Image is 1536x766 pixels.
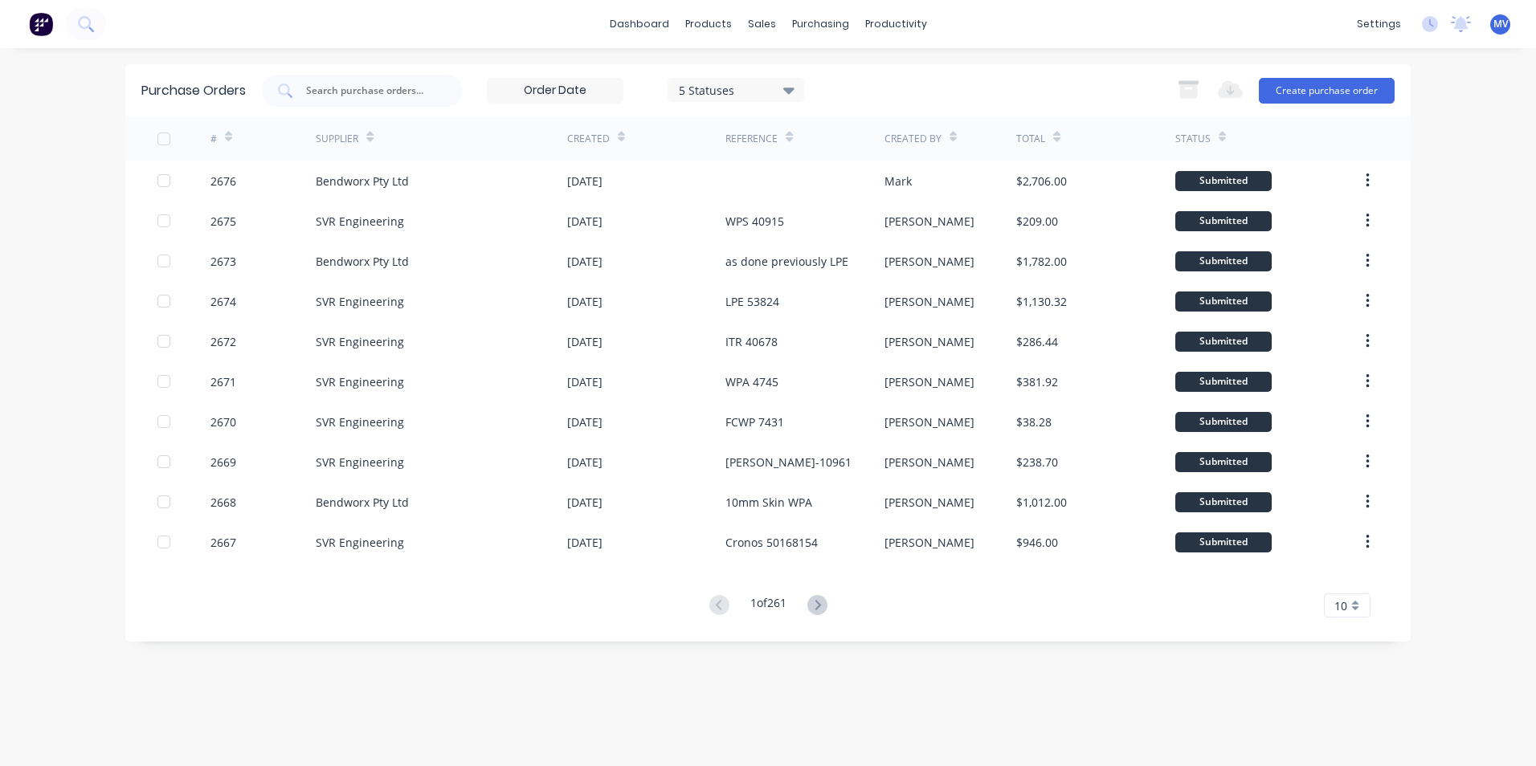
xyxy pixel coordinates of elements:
button: Create purchase order [1259,78,1395,104]
div: Cronos 50168154 [725,534,818,551]
div: $2,706.00 [1016,173,1067,189]
div: Created By [884,132,942,146]
div: SVR Engineering [316,333,404,350]
div: FCWP 7431 [725,414,784,430]
div: Submitted [1175,372,1272,392]
div: [PERSON_NAME] [884,373,974,390]
div: 5 Statuses [679,81,794,98]
div: $381.92 [1016,373,1058,390]
div: Submitted [1175,251,1272,271]
div: Total [1016,132,1045,146]
div: 2669 [210,454,236,471]
div: 1 of 261 [750,594,786,617]
div: $209.00 [1016,213,1058,230]
div: SVR Engineering [316,373,404,390]
div: 2673 [210,253,236,270]
div: 2670 [210,414,236,430]
div: Bendworx Pty Ltd [316,173,409,189]
div: Submitted [1175,171,1272,191]
div: [DATE] [567,454,603,471]
input: Search purchase orders... [304,83,438,99]
div: [PERSON_NAME] [884,333,974,350]
div: [DATE] [567,414,603,430]
div: as done previously LPE [725,253,848,270]
div: [DATE] [567,293,603,310]
div: Status [1175,132,1211,146]
div: 2668 [210,494,236,511]
div: Reference [725,132,778,146]
div: Submitted [1175,291,1272,312]
div: settings [1349,12,1409,36]
div: Mark [884,173,912,189]
div: [PERSON_NAME] [884,213,974,230]
div: ITR 40678 [725,333,778,350]
div: [DATE] [567,494,603,511]
div: sales [740,12,784,36]
div: SVR Engineering [316,293,404,310]
div: [PERSON_NAME] [884,494,974,511]
div: $1,012.00 [1016,494,1067,511]
div: $286.44 [1016,333,1058,350]
div: [DATE] [567,213,603,230]
div: WPS 40915 [725,213,784,230]
div: $1,130.32 [1016,293,1067,310]
div: Bendworx Pty Ltd [316,253,409,270]
div: SVR Engineering [316,534,404,551]
div: Submitted [1175,452,1272,472]
div: [DATE] [567,534,603,551]
div: Created [567,132,610,146]
img: Factory [29,12,53,36]
a: dashboard [602,12,677,36]
div: 2667 [210,534,236,551]
div: $1,782.00 [1016,253,1067,270]
div: LPE 53824 [725,293,779,310]
div: [PERSON_NAME] [884,414,974,430]
div: # [210,132,217,146]
div: [DATE] [567,173,603,189]
div: 2672 [210,333,236,350]
div: Submitted [1175,412,1272,432]
div: [PERSON_NAME] [884,454,974,471]
div: Supplier [316,132,358,146]
div: Submitted [1175,492,1272,512]
div: Submitted [1175,532,1272,552]
span: MV [1493,17,1508,31]
div: [DATE] [567,253,603,270]
span: 10 [1334,597,1347,614]
div: SVR Engineering [316,454,404,471]
div: $946.00 [1016,534,1058,551]
div: $238.70 [1016,454,1058,471]
div: SVR Engineering [316,414,404,430]
div: 2674 [210,293,236,310]
div: $38.28 [1016,414,1052,430]
div: Submitted [1175,211,1272,231]
div: WPA 4745 [725,373,778,390]
div: SVR Engineering [316,213,404,230]
div: 10mm Skin WPA [725,494,812,511]
input: Order Date [488,79,623,103]
div: [PERSON_NAME] [884,293,974,310]
div: 2676 [210,173,236,189]
div: Submitted [1175,332,1272,352]
div: [PERSON_NAME]-10961 [725,454,852,471]
div: Purchase Orders [141,81,246,100]
div: [DATE] [567,333,603,350]
div: productivity [857,12,935,36]
div: [PERSON_NAME] [884,534,974,551]
div: [PERSON_NAME] [884,253,974,270]
div: 2675 [210,213,236,230]
div: 2671 [210,373,236,390]
div: Bendworx Pty Ltd [316,494,409,511]
div: [DATE] [567,373,603,390]
div: products [677,12,740,36]
div: purchasing [784,12,857,36]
